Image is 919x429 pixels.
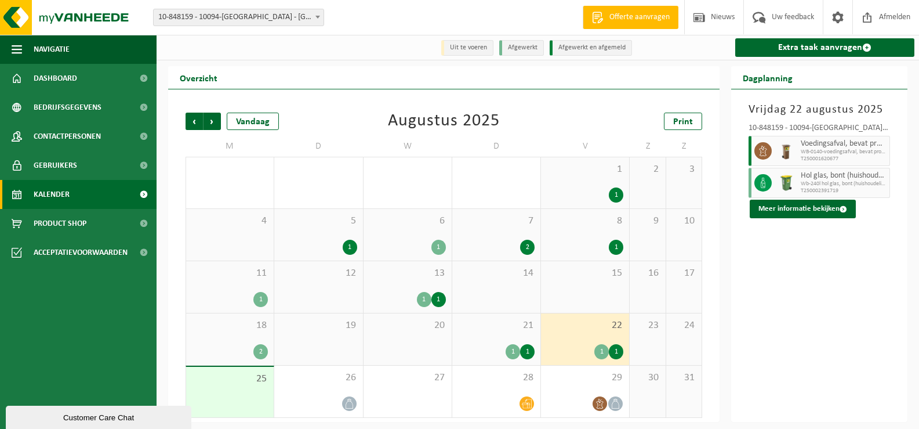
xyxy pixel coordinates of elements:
[34,122,101,151] span: Contactpersonen
[547,372,623,384] span: 29
[34,151,77,180] span: Gebruikers
[253,344,268,359] div: 2
[735,38,914,57] a: Extra taak aanvragen
[452,136,541,157] td: D
[227,113,279,130] div: Vandaag
[635,163,659,176] span: 2
[34,209,86,238] span: Product Shop
[192,215,268,228] span: 4
[630,136,666,157] td: Z
[801,171,887,181] span: Hol glas, bont (huishoudelijk)
[520,344,535,359] div: 1
[34,93,101,122] span: Bedrijfsgegevens
[547,215,623,228] span: 8
[343,240,357,255] div: 1
[672,267,696,280] span: 17
[801,156,887,163] span: T250001620677
[458,215,535,228] span: 7
[186,136,274,157] td: M
[801,139,887,149] span: Voedingsafval, bevat producten van dierlijke oorsprong, onverpakt, categorie 3
[441,40,493,56] li: Uit te voeren
[499,40,544,56] li: Afgewerkt
[583,6,678,29] a: Offerte aanvragen
[606,12,673,23] span: Offerte aanvragen
[34,180,70,209] span: Kalender
[280,215,357,228] span: 5
[369,267,446,280] span: 13
[280,319,357,332] span: 19
[609,188,623,203] div: 1
[369,372,446,384] span: 27
[192,319,268,332] span: 18
[801,181,887,188] span: Wb-240l hol glas, bont (huishoudelijk)
[778,142,795,160] img: WB-0140-HPE-BN-01
[635,215,659,228] span: 9
[801,188,887,194] span: T250002391719
[274,136,363,157] td: D
[506,344,520,359] div: 1
[369,319,446,332] span: 20
[749,101,890,118] h3: Vrijdag 22 augustus 2025
[672,215,696,228] span: 10
[673,117,693,127] span: Print
[547,267,623,280] span: 15
[541,136,630,157] td: V
[664,113,702,130] a: Print
[635,372,659,384] span: 30
[778,174,795,192] img: WB-0240-HPE-GN-50
[153,9,324,26] span: 10-848159 - 10094-TEN BERCH - ANTWERPEN
[34,35,70,64] span: Navigatie
[192,267,268,280] span: 11
[458,319,535,332] span: 21
[192,373,268,385] span: 25
[550,40,632,56] li: Afgewerkt en afgemeld
[369,215,446,228] span: 6
[749,124,890,136] div: 10-848159 - 10094-[GEOGRAPHIC_DATA] - [GEOGRAPHIC_DATA]
[364,136,452,157] td: W
[672,372,696,384] span: 31
[635,267,659,280] span: 16
[672,163,696,176] span: 3
[431,292,446,307] div: 1
[204,113,221,130] span: Volgende
[34,238,128,267] span: Acceptatievoorwaarden
[547,163,623,176] span: 1
[253,292,268,307] div: 1
[6,403,194,429] iframe: chat widget
[731,66,804,89] h2: Dagplanning
[666,136,702,157] td: Z
[547,319,623,332] span: 22
[672,319,696,332] span: 24
[168,66,229,89] h2: Overzicht
[388,113,500,130] div: Augustus 2025
[458,267,535,280] span: 14
[609,240,623,255] div: 1
[801,149,887,156] span: WB-0140-voedingsafval, bevat producten van dierlijke oors
[458,372,535,384] span: 28
[417,292,431,307] div: 1
[594,344,609,359] div: 1
[520,240,535,255] div: 2
[280,267,357,280] span: 12
[635,319,659,332] span: 23
[431,240,446,255] div: 1
[750,200,856,218] button: Meer informatie bekijken
[154,9,324,26] span: 10-848159 - 10094-TEN BERCH - ANTWERPEN
[609,344,623,359] div: 1
[280,372,357,384] span: 26
[34,64,77,93] span: Dashboard
[186,113,203,130] span: Vorige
